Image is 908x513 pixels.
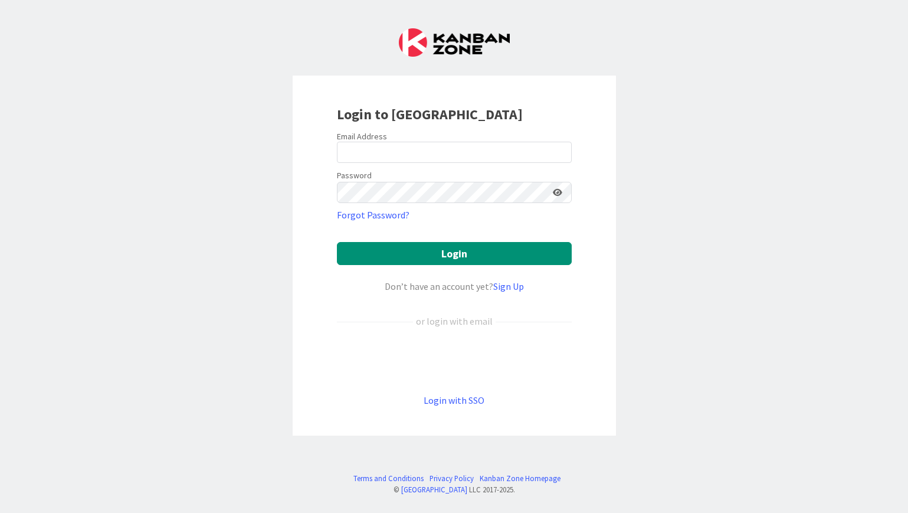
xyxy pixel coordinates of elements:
b: Login to [GEOGRAPHIC_DATA] [337,105,523,123]
a: Login with SSO [424,394,484,406]
a: Forgot Password? [337,208,409,222]
a: Terms and Conditions [353,473,424,484]
a: Privacy Policy [430,473,474,484]
label: Email Address [337,131,387,142]
div: or login with email [413,314,496,328]
a: [GEOGRAPHIC_DATA] [401,485,467,494]
button: Login [337,242,572,265]
a: Kanban Zone Homepage [480,473,560,484]
div: Don’t have an account yet? [337,279,572,293]
iframe: Botão Iniciar sessão com o Google [331,348,578,374]
label: Password [337,169,372,182]
img: Kanban Zone [399,28,510,57]
a: Sign Up [493,280,524,292]
div: © LLC 2017- 2025 . [348,484,560,495]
